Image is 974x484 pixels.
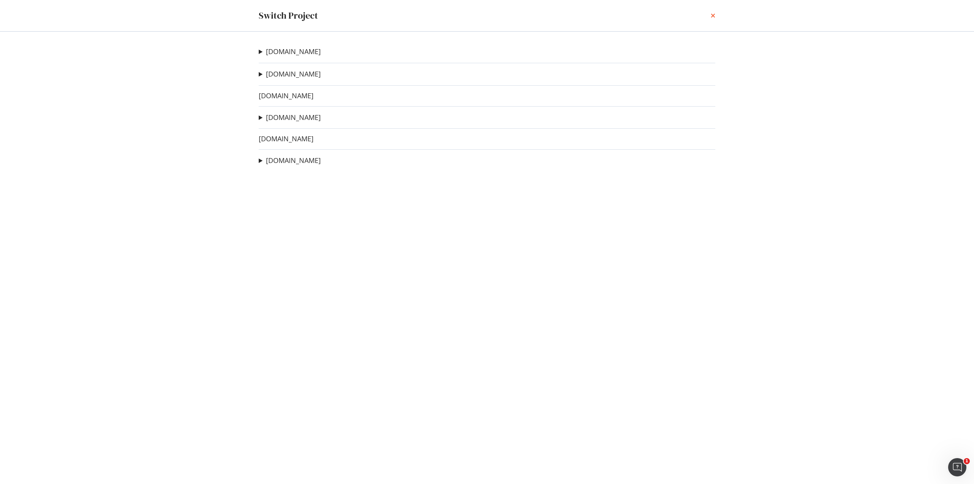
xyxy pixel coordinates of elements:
a: [DOMAIN_NAME] [266,70,321,78]
div: Switch Project [259,9,318,22]
a: [DOMAIN_NAME] [266,113,321,121]
a: [DOMAIN_NAME] [259,135,314,143]
a: [DOMAIN_NAME] [266,48,321,56]
summary: [DOMAIN_NAME] [259,47,321,57]
a: [DOMAIN_NAME] [259,92,314,100]
a: [DOMAIN_NAME] [266,157,321,165]
div: times [711,9,715,22]
span: 1 [964,458,970,464]
iframe: Intercom live chat [948,458,966,476]
summary: [DOMAIN_NAME] [259,156,321,166]
summary: [DOMAIN_NAME] [259,113,321,123]
summary: [DOMAIN_NAME] [259,69,321,79]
